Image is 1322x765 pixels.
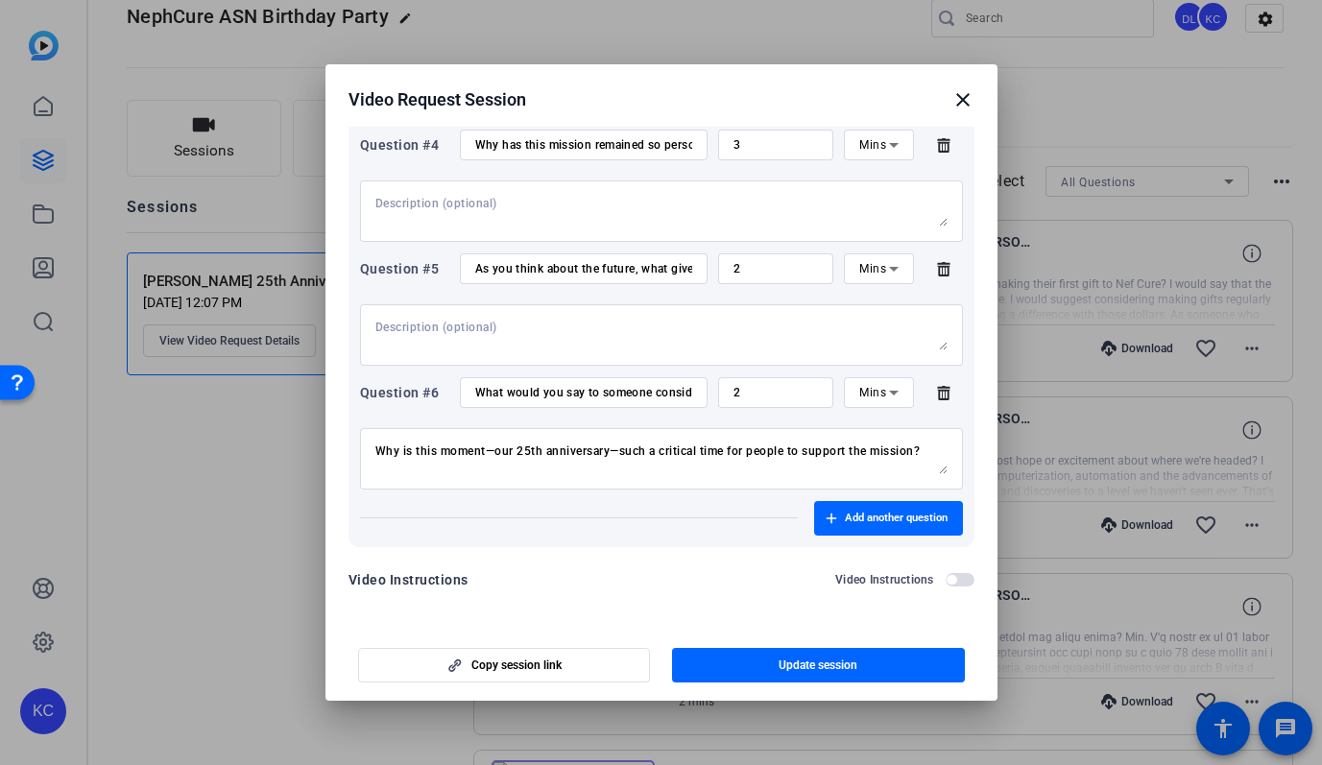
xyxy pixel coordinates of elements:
[349,88,974,111] div: Video Request Session
[475,137,692,153] input: Enter your question here
[360,133,449,156] div: Question #4
[733,137,819,153] input: Time
[471,657,562,673] span: Copy session link
[779,657,857,673] span: Update session
[859,262,886,275] span: Mins
[672,648,965,682] button: Update session
[835,572,934,587] h2: Video Instructions
[859,138,886,152] span: Mins
[349,568,469,591] div: Video Instructions
[733,261,819,276] input: Time
[733,385,819,400] input: Time
[360,257,449,280] div: Question #5
[859,386,886,399] span: Mins
[845,511,948,526] span: Add another question
[814,501,963,536] button: Add another question
[358,648,651,682] button: Copy session link
[360,381,449,404] div: Question #6
[475,261,692,276] input: Enter your question here
[951,88,974,111] mat-icon: close
[475,385,692,400] input: Enter your question here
